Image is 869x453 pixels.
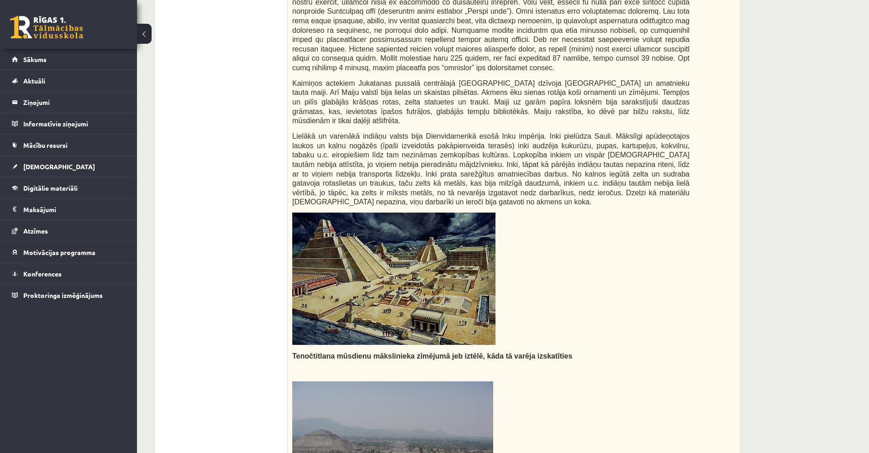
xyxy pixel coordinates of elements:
[10,16,83,39] a: Rīgas 1. Tālmācības vidusskola
[23,270,62,278] span: Konferences
[292,213,495,345] img: Z
[23,199,126,220] legend: Maksājumi
[23,92,126,113] legend: Ziņojumi
[12,156,126,177] a: [DEMOGRAPHIC_DATA]
[9,9,433,43] body: Визуальный текстовый редактор, wiswyg-editor-user-answer-47024830901020
[23,184,78,192] span: Digitālie materiāli
[23,248,95,256] span: Motivācijas programma
[12,242,126,263] a: Motivācijas programma
[23,227,48,235] span: Atzīmes
[292,132,690,177] span: Lielākā un varenākā indiāņu valsts bija Dienvidamerikā esošā Inku impērija. Inki pielūdza Sauli. ...
[23,141,68,149] span: Mācību resursi
[12,263,126,284] a: Konferences
[23,77,45,85] span: Aktuāli
[292,79,690,125] span: Kaimiņos actekiem Jukatanas pussalā centrālajā [GEOGRAPHIC_DATA] dzīvoja [GEOGRAPHIC_DATA] un ama...
[12,177,126,198] a: Digitālie materiāli
[23,162,95,171] span: [DEMOGRAPHIC_DATA]
[12,135,126,156] a: Mācību resursi
[23,55,47,63] span: Sākums
[292,352,572,360] span: Tenočtitlana mūsdienu mākslinieka zīmējumā jeb iztēlē, kāda tā varēja izskatīties
[292,170,690,206] span: Inki prata sarežģītus amatniecības darbus. No kalnos iegūtā zelta un sudraba gatavoja rotaslietas...
[12,92,126,113] a: Ziņojumi
[12,70,126,91] a: Aktuāli
[12,113,126,134] a: Informatīvie ziņojumi
[23,113,126,134] legend: Informatīvie ziņojumi
[12,199,126,220] a: Maksājumi
[12,220,126,241] a: Atzīmes
[12,49,126,70] a: Sākums
[12,285,126,306] a: Proktoringa izmēģinājums
[23,291,103,299] span: Proktoringa izmēģinājums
